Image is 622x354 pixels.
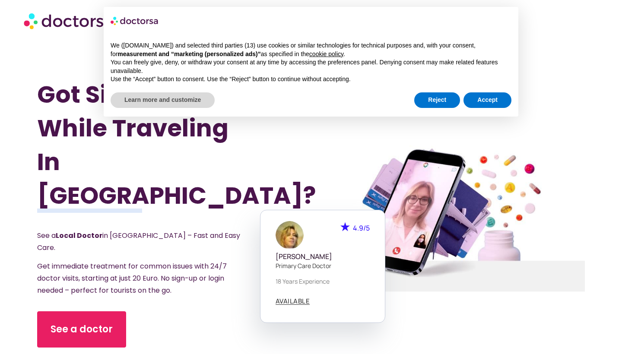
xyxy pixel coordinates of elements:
[414,92,460,108] button: Reject
[276,277,370,286] p: 18 years experience
[117,51,260,57] strong: measurement and “marketing (personalized ads)”
[37,311,126,348] a: See a doctor
[353,223,370,233] span: 4.9/5
[56,231,102,240] strong: Local Doctor
[276,253,370,261] h5: [PERSON_NAME]
[276,298,310,305] a: AVAILABLE
[51,322,113,336] span: See a doctor
[37,78,270,212] h1: Got Sick While Traveling In [GEOGRAPHIC_DATA]?
[111,75,511,84] p: Use the “Accept” button to consent. Use the “Reject” button to continue without accepting.
[37,261,227,295] span: Get immediate treatment for common issues with 24/7 doctor visits, starting at just 20 Euro. No s...
[111,41,511,58] p: We ([DOMAIN_NAME]) and selected third parties (13) use cookies or similar technologies for techni...
[276,261,370,270] p: Primary care doctor
[37,231,240,253] span: See a in [GEOGRAPHIC_DATA] – Fast and Easy Care.
[463,92,511,108] button: Accept
[276,298,310,304] span: AVAILABLE
[111,14,159,28] img: logo
[309,51,343,57] a: cookie policy
[111,92,215,108] button: Learn more and customize
[111,58,511,75] p: You can freely give, deny, or withdraw your consent at any time by accessing the preferences pane...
